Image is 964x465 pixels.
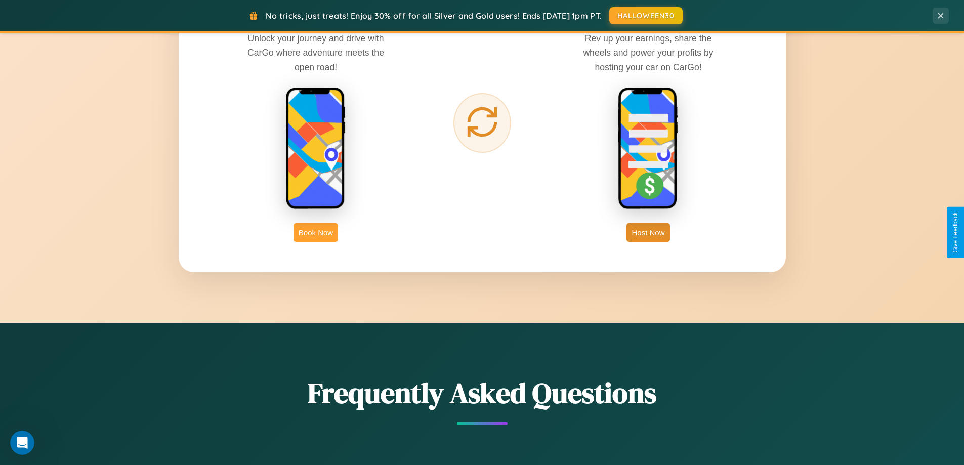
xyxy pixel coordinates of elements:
h2: Frequently Asked Questions [179,373,786,412]
iframe: Intercom live chat [10,431,34,455]
p: Unlock your journey and drive with CarGo where adventure meets the open road! [240,31,392,74]
img: rent phone [285,87,346,210]
button: Book Now [294,223,338,242]
button: HALLOWEEN30 [609,7,683,24]
p: Rev up your earnings, share the wheels and power your profits by hosting your car on CarGo! [572,31,724,74]
button: Host Now [626,223,669,242]
img: host phone [618,87,679,210]
span: No tricks, just treats! Enjoy 30% off for all Silver and Gold users! Ends [DATE] 1pm PT. [266,11,602,21]
div: Give Feedback [952,212,959,253]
